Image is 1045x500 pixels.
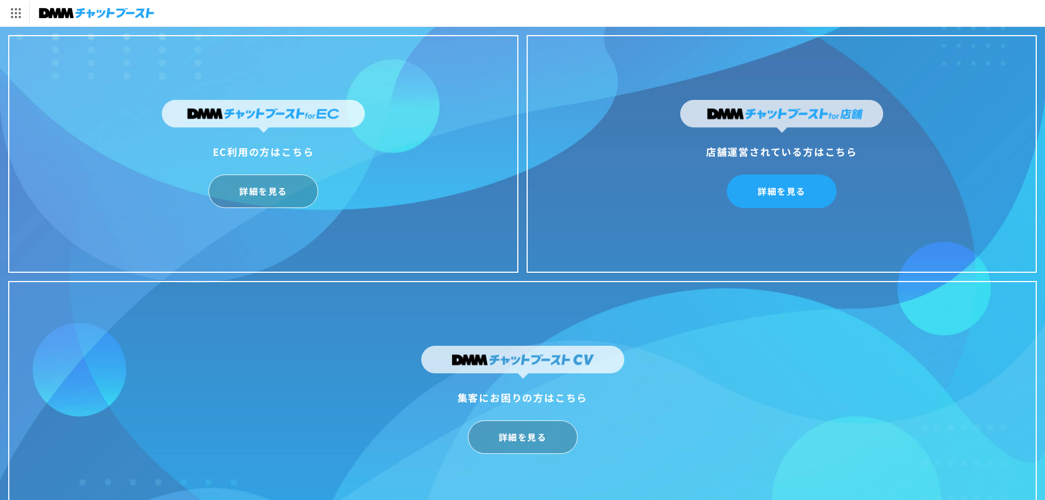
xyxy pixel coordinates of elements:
[421,389,624,406] div: 集客にお困りの方はこちら
[468,420,578,454] a: 詳細を見る
[39,5,154,21] img: チャットブースト
[727,175,837,208] a: 詳細を見る
[421,346,624,379] img: DMMチャットブーストCV
[162,143,365,160] div: EC利用の方はこちら
[162,100,365,133] img: DMMチャットブーストforEC
[680,100,883,133] img: DMMチャットブーストfor店舗
[2,2,29,25] img: サービス
[680,143,883,160] div: 店舗運営されている方はこちら
[208,175,318,208] a: 詳細を見る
